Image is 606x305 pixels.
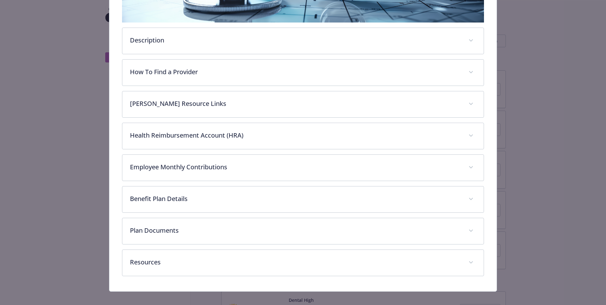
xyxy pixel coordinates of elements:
[130,36,461,45] p: Description
[122,28,484,54] div: Description
[130,194,461,204] p: Benefit Plan Details
[122,218,484,244] div: Plan Documents
[130,99,461,108] p: [PERSON_NAME] Resource Links
[122,91,484,117] div: [PERSON_NAME] Resource Links
[122,250,484,276] div: Resources
[130,226,461,235] p: Plan Documents
[130,67,461,77] p: How To Find a Provider
[130,162,461,172] p: Employee Monthly Contributions
[122,186,484,212] div: Benefit Plan Details
[130,257,461,267] p: Resources
[122,60,484,86] div: How To Find a Provider
[130,131,461,140] p: Health Reimbursement Account (HRA)
[122,123,484,149] div: Health Reimbursement Account (HRA)
[122,155,484,181] div: Employee Monthly Contributions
